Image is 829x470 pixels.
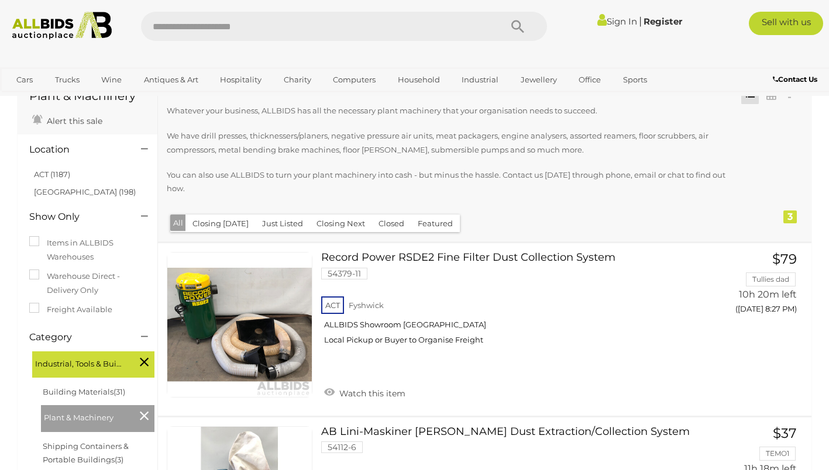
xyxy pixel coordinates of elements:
[6,12,118,40] img: Allbids.com.au
[325,70,383,89] a: Computers
[113,387,125,396] span: (31)
[94,70,129,89] a: Wine
[783,210,797,223] div: 3
[43,441,129,464] a: Shipping Containers & Portable Buildings(3)
[371,215,411,233] button: Closed
[390,70,448,89] a: Household
[29,144,123,155] h4: Location
[489,12,547,41] button: Search
[571,70,608,89] a: Office
[615,70,655,89] a: Sports
[212,70,269,89] a: Hospitality
[411,215,460,233] button: Featured
[29,303,112,316] label: Freight Available
[9,89,107,109] a: [GEOGRAPHIC_DATA]
[167,129,741,157] p: We have drill presses, thicknessers/planers, negative pressure air units, meat packagers, engine ...
[29,89,146,102] h1: Plant & Machinery
[639,15,642,27] span: |
[47,70,87,89] a: Trucks
[29,236,146,264] label: Items in ALLBIDS Warehouses
[772,251,797,267] span: $79
[276,70,319,89] a: Charity
[136,70,206,89] a: Antiques & Art
[336,388,405,399] span: Watch this item
[513,70,565,89] a: Jewellery
[321,383,408,401] a: Watch this item
[29,111,105,129] a: Alert this sale
[35,354,123,371] span: Industrial, Tools & Building Supplies
[29,269,146,297] label: Warehouse Direct - Delivery Only
[167,168,741,196] p: You can also use ALLBIDS to turn your plant machinery into cash - but minus the hassle. Contact u...
[597,16,637,27] a: Sign In
[167,104,741,117] p: Whatever your business, ALLBIDS has all the necessary plant machinery that your organisation need...
[711,252,800,320] a: $79 Tullies dad 10h 20m left ([DATE] 8:27 PM)
[185,215,256,233] button: Closing [DATE]
[773,73,820,86] a: Contact Us
[644,16,682,27] a: Register
[115,455,123,464] span: (3)
[749,12,823,35] a: Sell with us
[9,70,40,89] a: Cars
[29,332,123,343] h4: Category
[773,75,817,84] b: Contact Us
[330,252,694,354] a: Record Power RSDE2 Fine Filter Dust Collection System 54379-11 ACT Fyshwick ALLBIDS Showroom [GEO...
[43,387,125,396] a: Building Materials(31)
[255,215,310,233] button: Just Listed
[773,425,797,441] span: $37
[309,215,372,233] button: Closing Next
[29,212,123,222] h4: Show Only
[170,215,186,231] button: All
[454,70,506,89] a: Industrial
[44,408,132,424] span: Plant & Machinery
[34,187,136,196] a: [GEOGRAPHIC_DATA] (198)
[34,170,70,179] a: ACT (1187)
[44,116,102,126] span: Alert this sale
